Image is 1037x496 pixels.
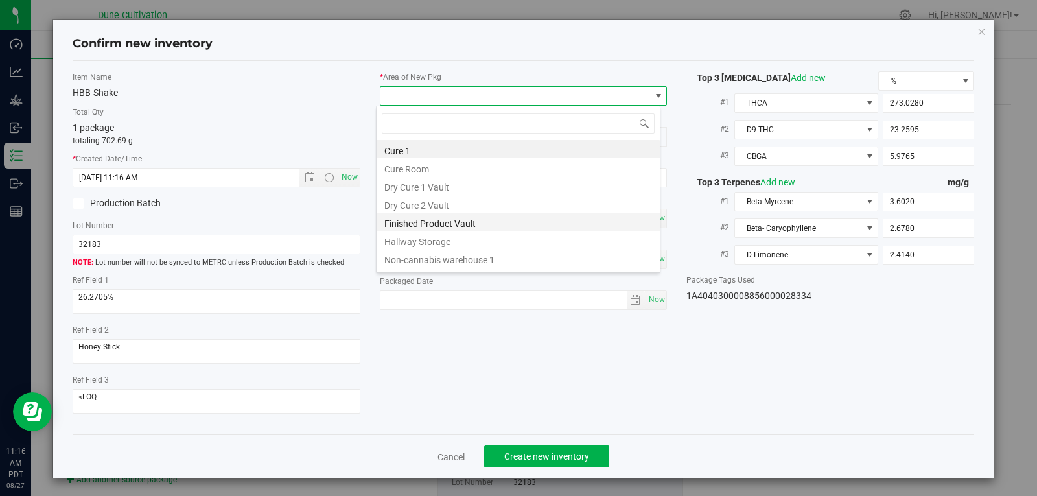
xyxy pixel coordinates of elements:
[879,72,957,90] span: %
[73,153,360,165] label: Created Date/Time
[645,291,666,309] span: select
[484,445,609,467] button: Create new inventory
[883,94,974,112] input: 273.0280
[883,121,974,139] input: 23.2595
[686,274,974,286] label: Package Tags Used
[735,193,861,211] span: Beta-Myrcene
[686,144,734,167] label: #3
[686,117,734,141] label: #2
[73,71,360,83] label: Item Name
[883,193,974,211] input: 3.6020
[686,177,795,187] span: Top 3 Terpenes
[73,374,360,386] label: Ref Field 3
[686,91,734,114] label: #1
[686,216,734,239] label: #2
[73,220,360,231] label: Lot Number
[735,219,861,237] span: Beta- Caryophyllene
[735,94,861,112] span: THCA
[735,121,861,139] span: D9-THC
[627,291,646,309] span: select
[883,219,974,237] input: 2.6780
[883,246,974,264] input: 2.4140
[948,177,974,187] span: mg/g
[299,172,321,183] span: Open the date view
[686,73,826,83] span: Top 3 [MEDICAL_DATA]
[73,123,114,133] span: 1 package
[73,135,360,147] p: totaling 702.69 g
[883,147,974,165] input: 5.9765
[73,86,360,100] div: HBB-Shake
[73,196,207,210] label: Production Batch
[73,274,360,286] label: Ref Field 1
[735,246,861,264] span: D-Limonene
[73,324,360,336] label: Ref Field 2
[73,106,360,118] label: Total Qty
[760,177,795,187] a: Add new
[646,290,668,309] span: Set Current date
[318,172,340,183] span: Open the time view
[338,168,360,187] span: Set Current date
[504,451,589,462] span: Create new inventory
[735,147,861,165] span: CBGA
[380,276,668,287] label: Packaged Date
[13,392,52,431] iframe: Resource center
[686,189,734,213] label: #1
[380,71,668,83] label: Area of New Pkg
[73,36,213,53] h4: Confirm new inventory
[437,451,465,464] a: Cancel
[686,242,734,266] label: #3
[73,257,360,268] span: Lot number will not be synced to METRC unless Production Batch is checked
[791,73,826,83] a: Add new
[686,289,974,303] div: 1A4040300008856000028334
